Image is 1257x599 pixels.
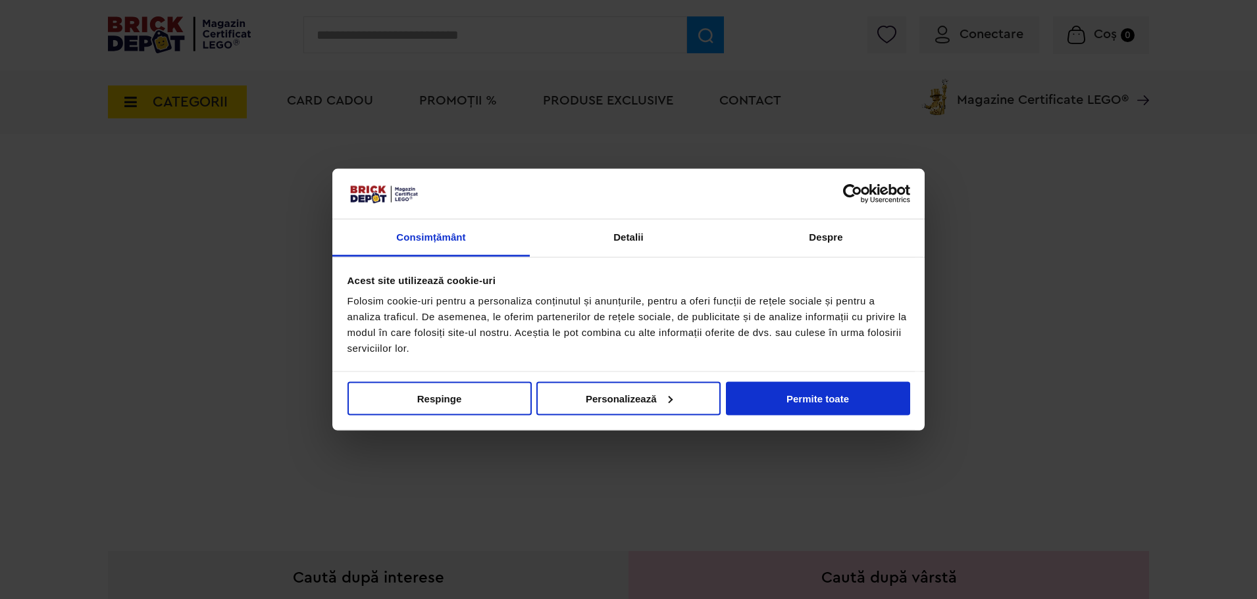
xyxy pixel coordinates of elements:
img: siglă [347,183,420,204]
a: Usercentrics Cookiebot - opens in a new window [795,183,910,203]
a: Detalii [530,220,727,257]
button: Personalizează [536,381,721,415]
button: Permite toate [726,381,910,415]
div: Acest site utilizează cookie-uri [347,272,910,288]
a: Consimțământ [332,220,530,257]
div: Folosim cookie-uri pentru a personaliza conținutul și anunțurile, pentru a oferi funcții de rețel... [347,293,910,356]
a: Despre [727,220,925,257]
button: Respinge [347,381,532,415]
